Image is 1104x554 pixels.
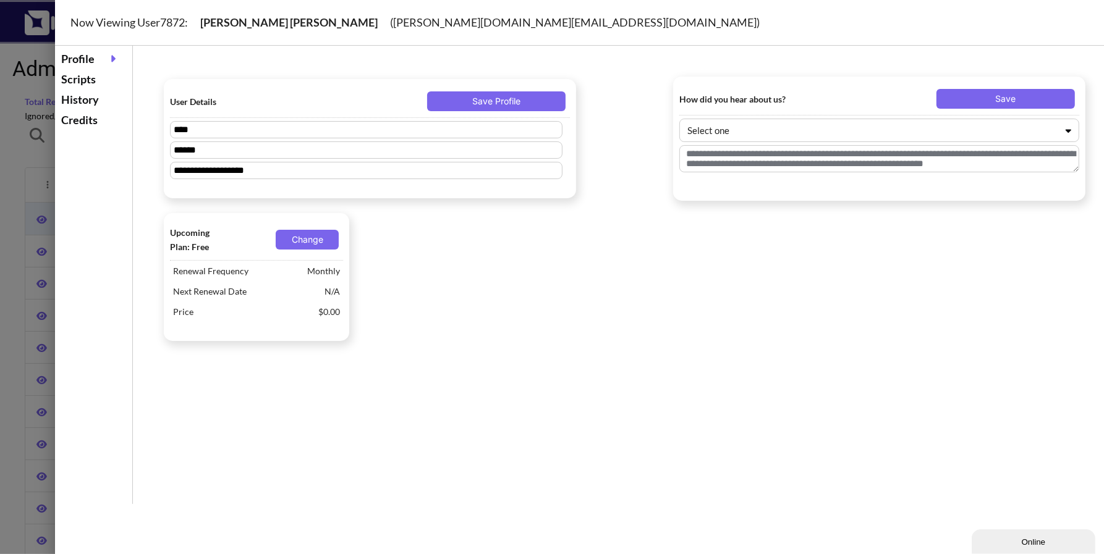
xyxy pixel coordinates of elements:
span: [PERSON_NAME] [PERSON_NAME] [188,15,390,29]
div: Credits [58,110,129,130]
span: Next Renewal Date [170,281,321,301]
span: $0.00 [315,301,343,322]
div: Scripts [58,69,129,90]
span: N/A [321,281,343,301]
div: Profile [58,49,129,69]
span: Price [170,301,315,322]
span: Monthly [304,261,343,281]
span: Upcoming Plan: Free [170,225,221,254]
span: How did you hear about us? [679,92,805,106]
button: Save [936,89,1075,109]
iframe: chat widget [972,527,1098,554]
button: Change [276,230,339,250]
span: User Details [170,94,296,109]
span: Renewal Frequency [170,261,304,281]
div: History [58,90,129,110]
button: Save Profile [427,91,566,111]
